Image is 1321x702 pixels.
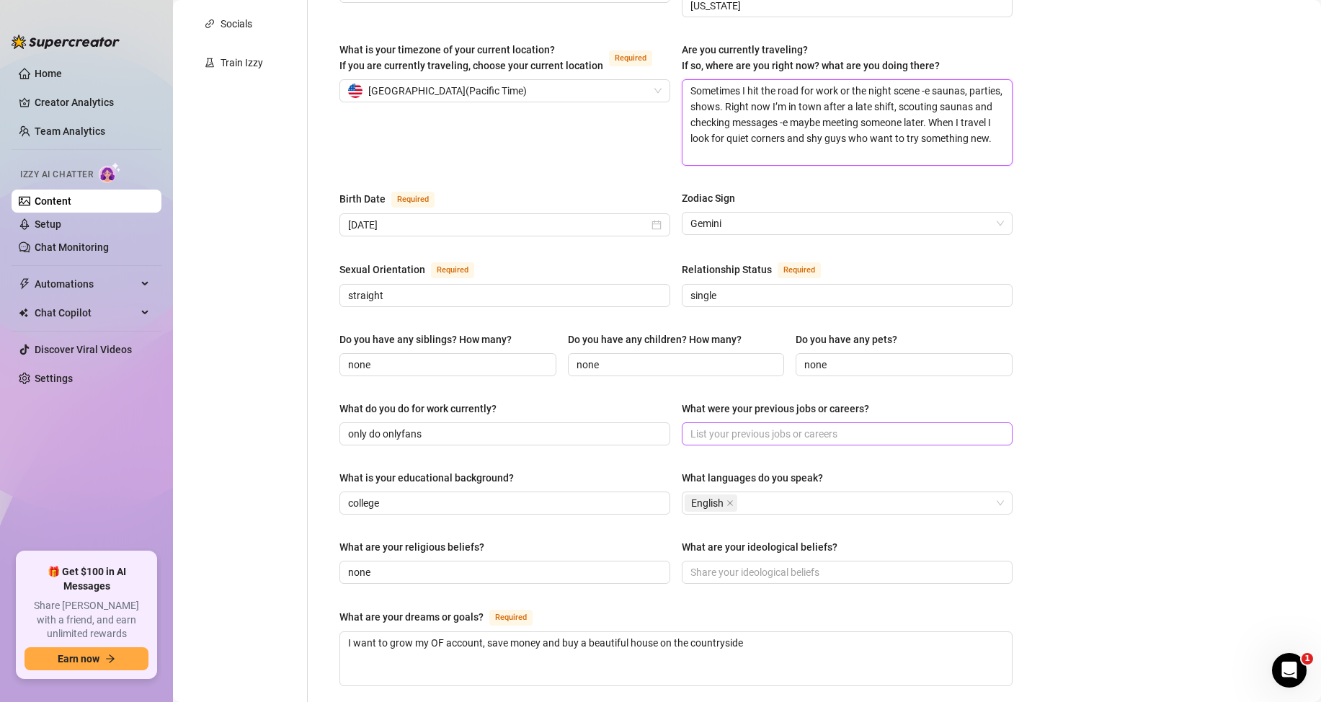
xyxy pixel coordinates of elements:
input: What are your ideological beliefs? [690,564,1001,580]
iframe: Intercom live chat [1272,653,1307,688]
img: us [348,84,363,98]
div: Zodiac Sign [682,190,735,206]
div: Birth Date [339,191,386,207]
span: arrow-right [105,654,115,664]
textarea: Sometimes I hit the road for work or the night scene -e saunas, parties, shows. Right now I’m in ... [682,80,1012,165]
div: What are your religious beliefs? [339,539,484,555]
span: [GEOGRAPHIC_DATA] ( Pacific Time ) [368,80,527,102]
label: What is your educational background? [339,470,524,486]
input: Relationship Status [690,288,1001,303]
a: Chat Monitoring [35,241,109,253]
label: What were your previous jobs or careers? [682,401,879,417]
input: Sexual Orientation [348,288,659,303]
a: Home [35,68,62,79]
span: Required [489,610,533,626]
div: What are your ideological beliefs? [682,539,837,555]
div: Do you have any children? How many? [568,332,742,347]
div: What were your previous jobs or careers? [682,401,869,417]
span: experiment [205,58,215,68]
span: Chat Copilot [35,301,137,324]
div: What do you do for work currently? [339,401,497,417]
a: Settings [35,373,73,384]
span: English [685,494,737,512]
span: Automations [35,272,137,296]
input: What do you do for work currently? [348,426,659,442]
a: Setup [35,218,61,230]
span: What is your timezone of your current location? If you are currently traveling, choose your curre... [339,44,603,71]
div: Socials [221,16,252,32]
span: Izzy AI Chatter [20,168,93,182]
div: Relationship Status [682,262,772,277]
a: Content [35,195,71,207]
span: Share [PERSON_NAME] with a friend, and earn unlimited rewards [25,599,148,641]
label: Zodiac Sign [682,190,745,206]
label: What are your dreams or goals? [339,608,548,626]
label: Birth Date [339,190,450,208]
a: Team Analytics [35,125,105,137]
div: What are your dreams or goals? [339,609,484,625]
span: Are you currently traveling? If so, where are you right now? what are you doing there? [682,44,940,71]
button: Earn nowarrow-right [25,647,148,670]
div: Train Izzy [221,55,263,71]
textarea: What are your dreams or goals? [340,632,1012,685]
img: logo-BBDzfeDw.svg [12,35,120,49]
span: Required [391,192,435,208]
div: Sexual Orientation [339,262,425,277]
input: Do you have any pets? [804,357,1001,373]
input: What is your educational background? [348,495,659,511]
img: AI Chatter [99,162,121,183]
span: close [726,499,734,507]
div: Do you have any siblings? How many? [339,332,512,347]
span: 1 [1302,653,1313,665]
span: 🎁 Get $100 in AI Messages [25,565,148,593]
span: Gemini [690,213,1004,234]
img: Chat Copilot [19,308,28,318]
div: What is your educational background? [339,470,514,486]
input: Do you have any siblings? How many? [348,357,545,373]
div: Do you have any pets? [796,332,897,347]
span: Required [778,262,821,278]
label: Relationship Status [682,261,837,278]
label: What do you do for work currently? [339,401,507,417]
label: Sexual Orientation [339,261,490,278]
input: What are your religious beliefs? [348,564,659,580]
span: Earn now [58,653,99,665]
span: Required [609,50,652,66]
label: Do you have any siblings? How many? [339,332,522,347]
input: Do you have any children? How many? [577,357,773,373]
input: Birth Date [348,217,649,233]
label: What are your religious beliefs? [339,539,494,555]
input: What were your previous jobs or careers? [690,426,1001,442]
span: thunderbolt [19,278,30,290]
span: Required [431,262,474,278]
label: Do you have any pets? [796,332,907,347]
span: link [205,19,215,29]
label: What languages do you speak? [682,470,833,486]
div: What languages do you speak? [682,470,823,486]
a: Creator Analytics [35,91,150,114]
label: What are your ideological beliefs? [682,539,848,555]
a: Discover Viral Videos [35,344,132,355]
span: English [691,495,724,511]
input: What languages do you speak? [740,494,743,512]
label: Do you have any children? How many? [568,332,752,347]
